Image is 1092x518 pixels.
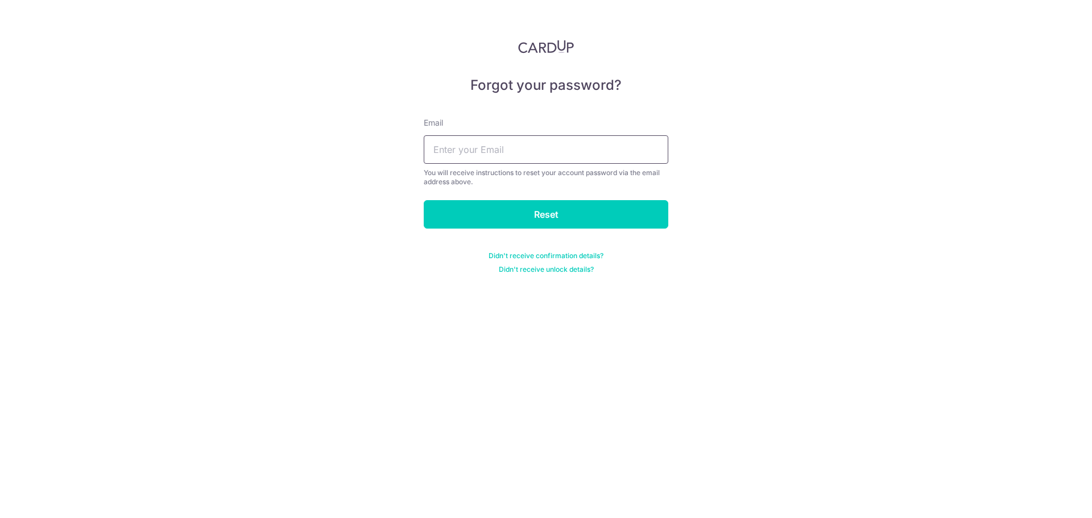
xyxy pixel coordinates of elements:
label: Email [424,117,443,129]
div: You will receive instructions to reset your account password via the email address above. [424,168,668,187]
img: CardUp Logo [518,40,574,53]
input: Reset [424,200,668,229]
a: Didn't receive confirmation details? [489,251,603,260]
a: Didn't receive unlock details? [499,265,594,274]
h5: Forgot your password? [424,76,668,94]
input: Enter your Email [424,135,668,164]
